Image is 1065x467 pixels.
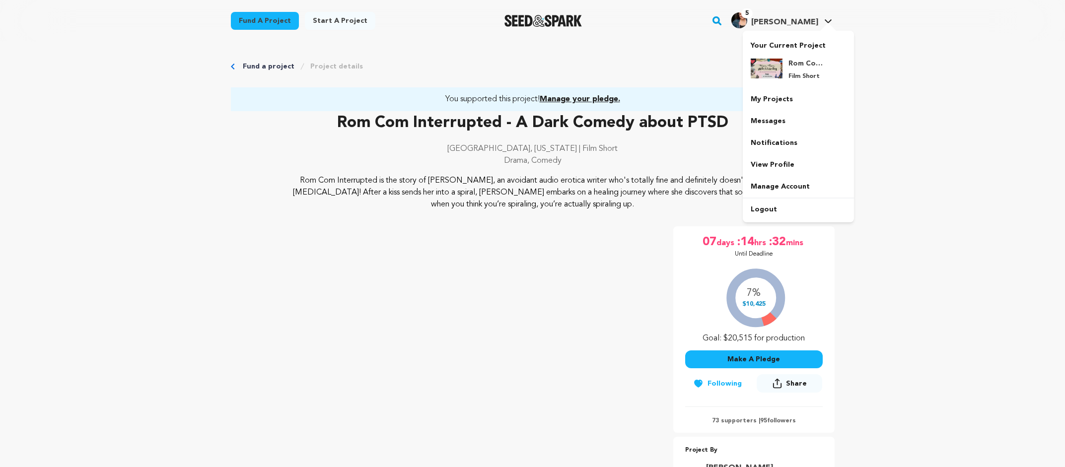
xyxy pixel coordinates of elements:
[736,234,754,250] span: :14
[685,445,823,456] p: Project By
[743,176,854,198] a: Manage Account
[751,37,846,51] p: Your Current Project
[703,234,716,250] span: 07
[735,250,773,258] p: Until Deadline
[310,62,363,71] a: Project details
[231,111,835,135] p: Rom Com Interrupted - A Dark Comedy about PTSD
[751,18,818,26] span: [PERSON_NAME]
[786,234,805,250] span: mins
[743,88,854,110] a: My Projects
[231,155,835,167] p: Drama, Comedy
[716,234,736,250] span: days
[743,154,854,176] a: View Profile
[754,234,768,250] span: hrs
[751,37,846,88] a: Your Current Project Rom Com Interrupted - A Dark Comedy about PTSD Film Short
[291,175,774,210] p: Rom Com Interrupted is the story of [PERSON_NAME], an avoidant audio erotica writer who's totally...
[504,15,582,27] a: Seed&Spark Homepage
[504,15,582,27] img: Seed&Spark Logo Dark Mode
[243,93,823,105] a: You supported this project!Manage your pledge.
[743,132,854,154] a: Notifications
[305,12,375,30] a: Start a project
[731,12,818,28] div: Sofia P.'s Profile
[743,199,854,220] a: Logout
[786,379,807,389] span: Share
[768,234,786,250] span: :32
[743,110,854,132] a: Messages
[729,10,834,31] span: Sofia P.'s Profile
[685,350,823,368] button: Make A Pledge
[231,12,299,30] a: Fund a project
[731,12,747,28] img: 077c0bc9cd907f4a.jpg
[757,374,822,393] button: Share
[751,59,782,78] img: 3e5f0d6750195838.jpg
[685,417,823,425] p: 73 supporters | followers
[760,418,767,424] span: 95
[741,8,753,18] span: 5
[729,10,834,28] a: Sofia P.'s Profile
[788,72,824,80] p: Film Short
[231,143,835,155] p: [GEOGRAPHIC_DATA], [US_STATE] | Film Short
[231,62,835,71] div: Breadcrumb
[243,62,294,71] a: Fund a project
[540,95,620,103] span: Manage your pledge.
[757,374,822,397] span: Share
[788,59,824,68] h4: Rom Com Interrupted - A Dark Comedy about PTSD
[685,375,750,393] button: Following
